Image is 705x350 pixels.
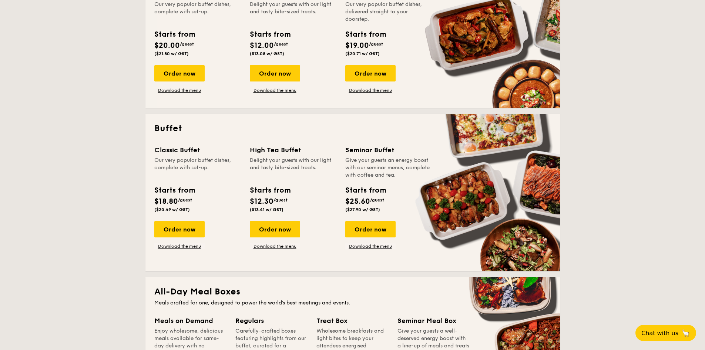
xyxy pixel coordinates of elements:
[345,41,369,50] span: $19.00
[250,197,273,206] span: $12.30
[154,316,226,326] div: Meals on Demand
[316,316,389,326] div: Treat Box
[345,243,396,249] a: Download the menu
[154,207,190,212] span: ($20.49 w/ GST)
[250,87,300,93] a: Download the menu
[250,65,300,81] div: Order now
[154,51,189,56] span: ($21.80 w/ GST)
[250,243,300,249] a: Download the menu
[345,145,432,155] div: Seminar Buffet
[154,87,205,93] a: Download the menu
[154,65,205,81] div: Order now
[154,41,180,50] span: $20.00
[154,1,241,23] div: Our very popular buffet dishes, complete with set-up.
[250,1,336,23] div: Delight your guests with our light and tasty bite-sized treats.
[154,145,241,155] div: Classic Buffet
[250,145,336,155] div: High Tea Buffet
[154,123,551,134] h2: Buffet
[273,197,288,203] span: /guest
[180,41,194,47] span: /guest
[250,207,283,212] span: ($13.41 w/ GST)
[154,157,241,179] div: Our very popular buffet dishes, complete with set-up.
[635,325,696,341] button: Chat with us🦙
[681,329,690,337] span: 🦙
[250,51,284,56] span: ($13.08 w/ GST)
[369,41,383,47] span: /guest
[154,221,205,237] div: Order now
[154,243,205,249] a: Download the menu
[370,197,384,203] span: /guest
[345,87,396,93] a: Download the menu
[274,41,288,47] span: /guest
[154,185,195,196] div: Starts from
[235,316,308,326] div: Regulars
[345,197,370,206] span: $25.60
[345,221,396,237] div: Order now
[154,286,551,298] h2: All-Day Meal Boxes
[345,185,386,196] div: Starts from
[250,41,274,50] span: $12.00
[154,29,195,40] div: Starts from
[250,221,300,237] div: Order now
[345,51,380,56] span: ($20.71 w/ GST)
[345,29,386,40] div: Starts from
[345,1,432,23] div: Our very popular buffet dishes, delivered straight to your doorstep.
[154,299,551,307] div: Meals crafted for one, designed to power the world's best meetings and events.
[345,157,432,179] div: Give your guests an energy boost with our seminar menus, complete with coffee and tea.
[154,197,178,206] span: $18.80
[250,185,290,196] div: Starts from
[178,197,192,203] span: /guest
[397,316,470,326] div: Seminar Meal Box
[250,29,290,40] div: Starts from
[345,65,396,81] div: Order now
[641,330,678,337] span: Chat with us
[250,157,336,179] div: Delight your guests with our light and tasty bite-sized treats.
[345,207,380,212] span: ($27.90 w/ GST)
